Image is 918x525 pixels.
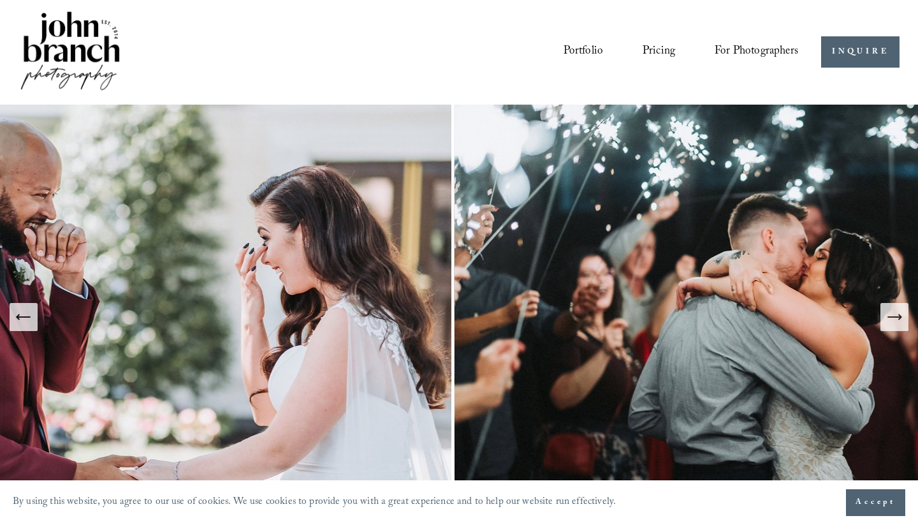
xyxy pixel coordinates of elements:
[715,41,798,63] span: For Photographers
[18,9,122,95] img: John Branch IV Photography
[821,36,900,68] a: INQUIRE
[856,496,896,509] span: Accept
[880,303,908,331] button: Next Slide
[715,40,798,64] a: folder dropdown
[643,40,675,64] a: Pricing
[564,40,604,64] a: Portfolio
[846,489,905,516] button: Accept
[13,493,616,513] p: By using this website, you agree to our use of cookies. We use cookies to provide you with a grea...
[10,303,38,331] button: Previous Slide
